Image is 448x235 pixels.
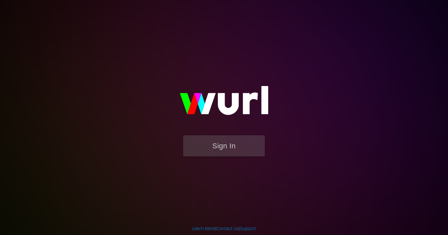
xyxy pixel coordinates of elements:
[183,135,265,156] button: Sign In
[192,225,256,232] div: | |
[192,226,215,231] a: Learn More
[216,226,239,231] a: Contact Us
[240,226,256,231] a: Support
[159,72,289,135] img: wurl-logo-on-black-223613ac3d8ba8fe6dc639794a292ebdb59501304c7dfd60c99c58986ef67473.svg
